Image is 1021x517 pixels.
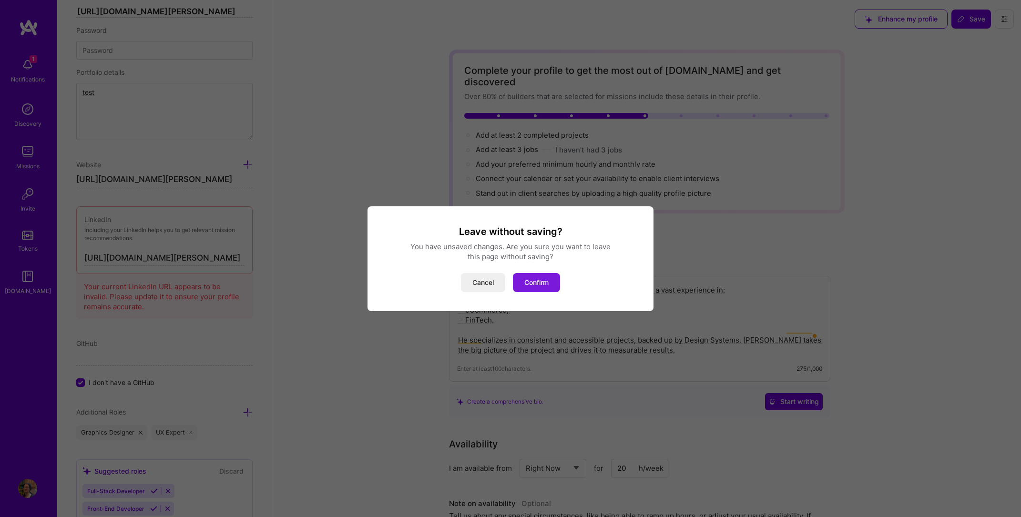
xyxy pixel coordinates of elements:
div: modal [368,206,653,311]
div: this page without saving? [379,252,642,262]
button: Cancel [461,273,505,292]
button: Confirm [513,273,560,292]
h3: Leave without saving? [379,225,642,238]
div: You have unsaved changes. Are you sure you want to leave [379,242,642,252]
